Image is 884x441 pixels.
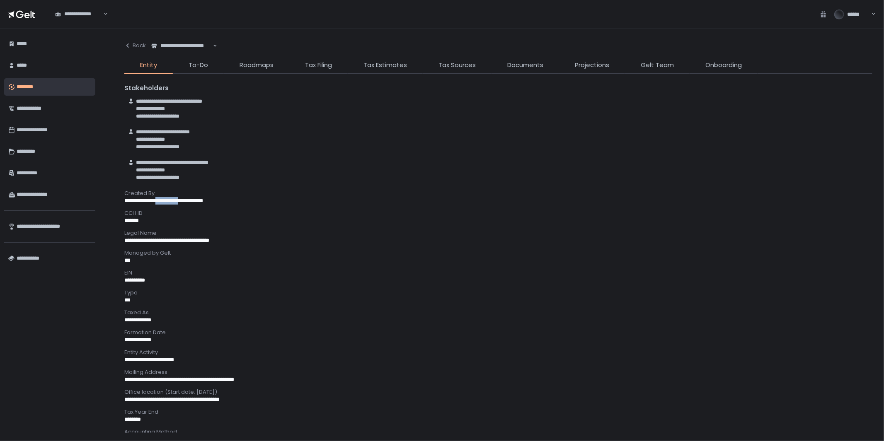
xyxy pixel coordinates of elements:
div: Type [124,289,872,296]
div: Back [124,42,146,49]
span: Documents [507,60,543,70]
div: Search for option [146,37,217,55]
div: Mailing Address [124,369,872,376]
div: Accounting Method [124,428,872,436]
div: Search for option [50,5,108,23]
div: EIN [124,269,872,277]
div: CCH ID [124,210,872,217]
span: Tax Estimates [363,60,407,70]
span: Entity [140,60,157,70]
span: Tax Filing [305,60,332,70]
div: Tax Year End [124,408,872,416]
div: Formation Date [124,329,872,336]
div: Managed by Gelt [124,249,872,257]
div: Taxed As [124,309,872,316]
div: Stakeholders [124,84,872,93]
div: Entity Activity [124,349,872,356]
span: Projections [575,60,609,70]
span: To-Do [189,60,208,70]
span: Roadmaps [240,60,274,70]
span: Onboarding [705,60,742,70]
input: Search for option [102,10,103,18]
span: Gelt Team [641,60,674,70]
div: Office location (Start date: [DATE]) [124,388,872,396]
button: Back [124,37,146,54]
span: Tax Sources [438,60,476,70]
div: Legal Name [124,229,872,237]
div: Created By [124,190,872,197]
